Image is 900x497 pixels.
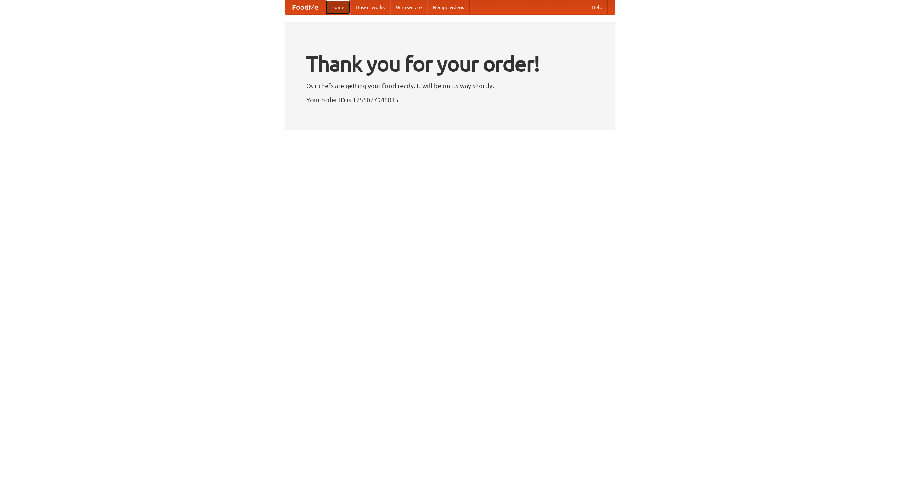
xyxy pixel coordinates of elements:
[350,0,390,14] a: How it works
[306,94,594,105] p: Your order ID is 1755077946015.
[306,47,594,80] h1: Thank you for your order!
[285,0,326,14] a: FoodMe
[326,0,350,14] a: Home
[427,0,470,14] a: Recipe videos
[390,0,427,14] a: Who we are
[586,0,608,14] a: Help
[306,80,594,91] p: Our chefs are getting your food ready. It will be on its way shortly.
